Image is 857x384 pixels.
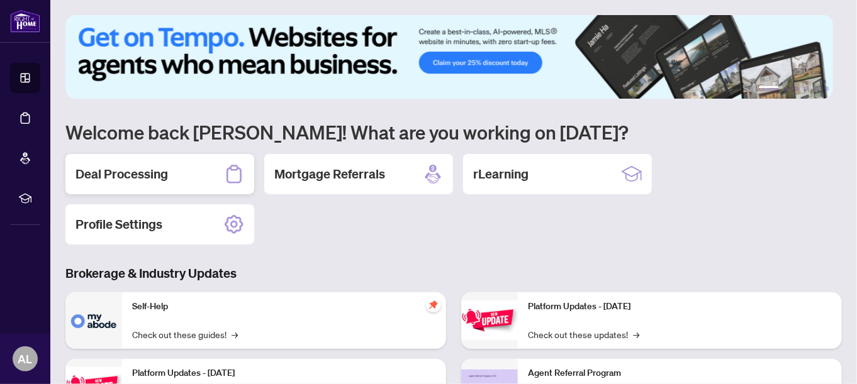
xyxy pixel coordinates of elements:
[814,86,819,91] button: 5
[807,340,844,378] button: Open asap
[804,86,809,91] button: 4
[824,86,829,91] button: 6
[132,327,238,341] a: Check out these guides!→
[633,327,639,341] span: →
[794,86,799,91] button: 3
[759,86,779,91] button: 1
[76,216,162,233] h2: Profile Settings
[528,327,639,341] a: Check out these updates!→
[528,300,832,314] p: Platform Updates - [DATE]
[65,292,122,349] img: Self-Help
[132,300,436,314] p: Self-Help
[461,300,518,340] img: Platform Updates - June 23, 2025
[65,265,842,282] h3: Brokerage & Industry Updates
[10,9,40,33] img: logo
[65,15,833,99] img: Slide 0
[784,86,789,91] button: 2
[426,297,441,312] span: pushpin
[528,366,832,380] p: Agent Referral Program
[473,165,529,183] h2: rLearning
[65,120,842,144] h1: Welcome back [PERSON_NAME]! What are you working on [DATE]?
[132,366,436,380] p: Platform Updates - [DATE]
[274,165,385,183] h2: Mortgage Referrals
[232,327,238,341] span: →
[18,350,33,368] span: AL
[76,165,168,183] h2: Deal Processing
